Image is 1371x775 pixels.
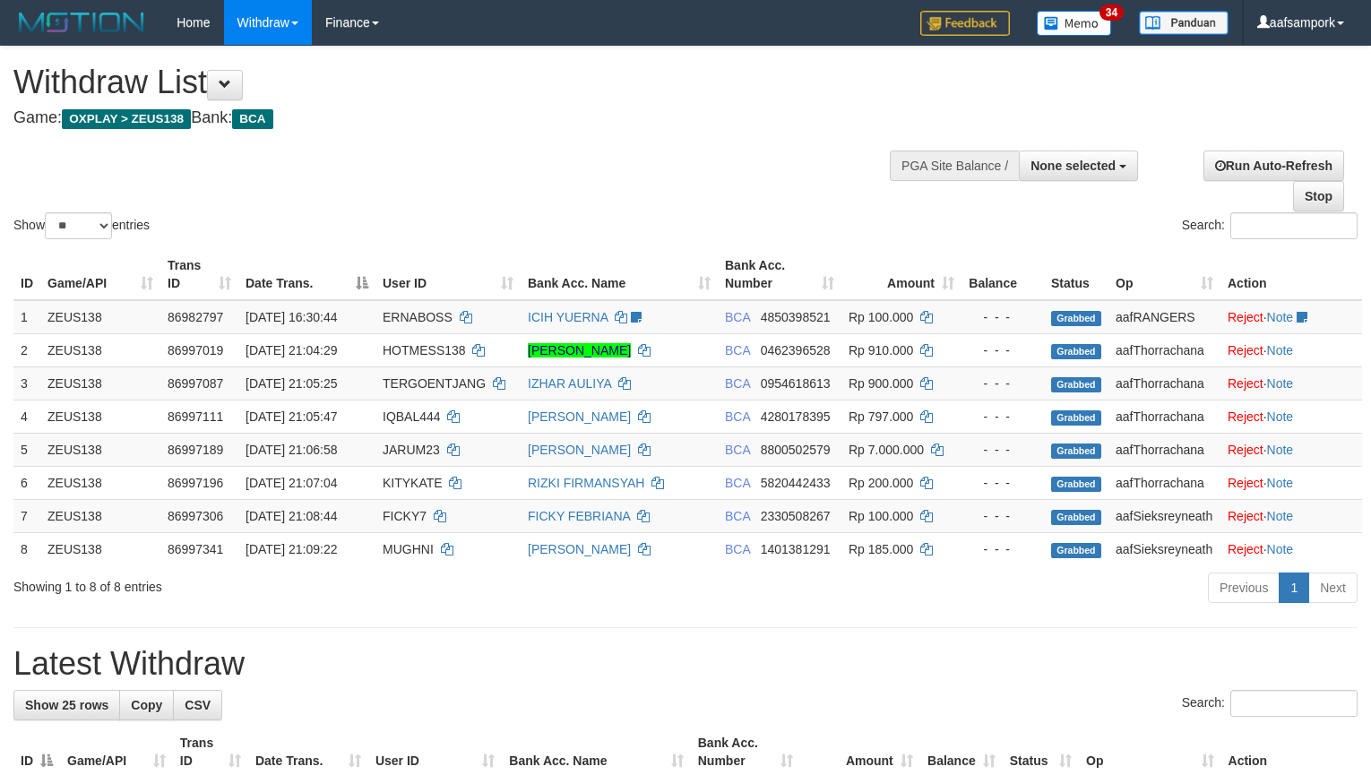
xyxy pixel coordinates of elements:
[969,540,1037,558] div: - - -
[131,698,162,712] span: Copy
[375,249,521,300] th: User ID: activate to sort column ascending
[62,109,191,129] span: OXPLAY > ZEUS138
[725,343,750,357] span: BCA
[528,343,631,357] a: [PERSON_NAME]
[1051,410,1101,426] span: Grabbed
[725,443,750,457] span: BCA
[849,509,913,523] span: Rp 100.000
[528,310,608,324] a: ICIH YUERNA
[1108,333,1220,366] td: aafThorrachana
[246,443,337,457] span: [DATE] 21:06:58
[383,343,466,357] span: HOTMESS138
[1230,212,1358,239] input: Search:
[13,109,896,127] h4: Game: Bank:
[1220,300,1362,334] td: ·
[1279,573,1309,603] a: 1
[246,542,337,556] span: [DATE] 21:09:22
[1108,499,1220,532] td: aafSieksreyneath
[718,249,841,300] th: Bank Acc. Number: activate to sort column ascending
[246,310,337,324] span: [DATE] 16:30:44
[45,212,112,239] select: Showentries
[1108,466,1220,499] td: aafThorrachana
[1228,376,1263,391] a: Reject
[761,443,831,457] span: Copy 8800502579 to clipboard
[25,698,108,712] span: Show 25 rows
[1108,249,1220,300] th: Op: activate to sort column ascending
[13,499,40,532] td: 7
[13,690,120,720] a: Show 25 rows
[246,509,337,523] span: [DATE] 21:08:44
[168,476,223,490] span: 86997196
[1203,151,1344,181] a: Run Auto-Refresh
[1108,433,1220,466] td: aafThorrachana
[13,466,40,499] td: 6
[13,366,40,400] td: 3
[1228,542,1263,556] a: Reject
[961,249,1044,300] th: Balance
[1267,310,1294,324] a: Note
[1051,477,1101,492] span: Grabbed
[725,509,750,523] span: BCA
[849,476,913,490] span: Rp 200.000
[1267,443,1294,457] a: Note
[383,409,441,424] span: IQBAL444
[246,343,337,357] span: [DATE] 21:04:29
[1108,400,1220,433] td: aafThorrachana
[849,542,913,556] span: Rp 185.000
[969,408,1037,426] div: - - -
[383,376,486,391] span: TERGOENTJANG
[1308,573,1358,603] a: Next
[969,474,1037,492] div: - - -
[1139,11,1229,35] img: panduan.png
[383,443,440,457] span: JARUM23
[185,698,211,712] span: CSV
[13,532,40,565] td: 8
[1293,181,1344,211] a: Stop
[761,310,831,324] span: Copy 4850398521 to clipboard
[890,151,1019,181] div: PGA Site Balance /
[761,376,831,391] span: Copy 0954618613 to clipboard
[1220,400,1362,433] td: ·
[528,542,631,556] a: [PERSON_NAME]
[383,542,434,556] span: MUGHNI
[528,509,630,523] a: FICKY FEBRIANA
[383,509,427,523] span: FICKY7
[13,9,150,36] img: MOTION_logo.png
[1030,159,1116,173] span: None selected
[40,433,160,466] td: ZEUS138
[160,249,238,300] th: Trans ID: activate to sort column ascending
[1267,343,1294,357] a: Note
[1267,476,1294,490] a: Note
[1019,151,1138,181] button: None selected
[238,249,375,300] th: Date Trans.: activate to sort column descending
[168,310,223,324] span: 86982797
[761,476,831,490] span: Copy 5820442433 to clipboard
[246,376,337,391] span: [DATE] 21:05:25
[849,376,913,391] span: Rp 900.000
[969,308,1037,326] div: - - -
[969,507,1037,525] div: - - -
[725,376,750,391] span: BCA
[13,646,1358,682] h1: Latest Withdraw
[40,499,160,532] td: ZEUS138
[40,249,160,300] th: Game/API: activate to sort column ascending
[40,466,160,499] td: ZEUS138
[383,310,453,324] span: ERNABOSS
[841,249,961,300] th: Amount: activate to sort column ascending
[246,409,337,424] span: [DATE] 21:05:47
[40,400,160,433] td: ZEUS138
[13,400,40,433] td: 4
[521,249,718,300] th: Bank Acc. Name: activate to sort column ascending
[761,343,831,357] span: Copy 0462396528 to clipboard
[13,333,40,366] td: 2
[13,300,40,334] td: 1
[1037,11,1112,36] img: Button%20Memo.svg
[1220,466,1362,499] td: ·
[1108,532,1220,565] td: aafSieksreyneath
[1228,443,1263,457] a: Reject
[168,343,223,357] span: 86997019
[1220,499,1362,532] td: ·
[920,11,1010,36] img: Feedback.jpg
[246,476,337,490] span: [DATE] 21:07:04
[1230,690,1358,717] input: Search:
